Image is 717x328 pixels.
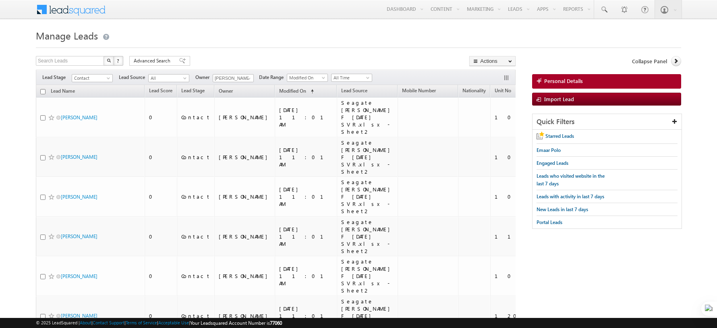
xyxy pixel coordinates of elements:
[243,75,253,83] a: Show All Items
[158,320,189,325] a: Acceptable Use
[279,88,306,94] span: Modified On
[287,74,328,82] a: Modified On
[537,206,588,212] span: New Leads in last 7 days
[341,99,394,135] div: Seagate [PERSON_NAME] F [DATE] SVR.xlsx - Sheet2
[537,219,562,225] span: Portal Leads
[149,154,173,161] div: 0
[219,88,233,94] span: Owner
[341,87,367,93] span: Lead Source
[149,87,172,93] span: Lead Score
[181,154,211,161] div: Contact
[259,74,287,81] span: Date Range
[149,193,173,200] div: 0
[36,29,98,42] span: Manage Leads
[61,154,97,160] a: [PERSON_NAME]
[107,58,111,62] img: Search
[495,154,537,161] div: 1001
[495,193,537,200] div: 1005
[148,74,189,82] a: All
[337,86,371,97] a: Lead Source
[495,87,511,93] span: Unit No
[469,56,516,66] button: Actions
[537,147,561,153] span: Emaar Polo
[537,160,568,166] span: Engaged Leads
[495,272,537,280] div: 105
[61,273,97,279] a: [PERSON_NAME]
[279,265,333,287] div: [DATE] 11:01 AM
[61,194,97,200] a: [PERSON_NAME]
[149,272,173,280] div: 0
[544,77,583,85] span: Personal Details
[61,313,97,319] a: [PERSON_NAME]
[287,74,325,81] span: Modified On
[181,87,205,93] span: Lead Stage
[36,319,282,327] span: © 2025 LeadSquared | | | | |
[181,312,211,320] div: Contact
[80,320,91,325] a: About
[545,133,574,139] span: Starred Leads
[181,114,211,121] div: Contact
[181,193,211,200] div: Contact
[181,233,211,240] div: Contact
[270,320,282,326] span: 77060
[332,74,370,81] span: All Time
[149,114,173,121] div: 0
[219,272,271,280] div: [PERSON_NAME]
[119,74,148,81] span: Lead Source
[398,86,440,97] a: Mobile Number
[145,86,176,97] a: Lead Score
[275,86,318,97] a: Modified On (sorted ascending)
[341,218,394,255] div: Seagate [PERSON_NAME] F [DATE] SVR.xlsx - Sheet2
[279,106,333,128] div: [DATE] 11:01 AM
[219,193,271,200] div: [PERSON_NAME]
[190,320,282,326] span: Your Leadsquared Account Number is
[341,139,394,175] div: Seagate [PERSON_NAME] F [DATE] SVR.xlsx - Sheet2
[537,193,604,199] span: Leads with activity in last 7 days
[219,312,271,320] div: [PERSON_NAME]
[458,86,490,97] a: Nationality
[307,88,314,95] span: (sorted ascending)
[462,87,486,93] span: Nationality
[134,57,173,64] span: Advanced Search
[126,320,157,325] a: Terms of Service
[72,74,113,82] a: Contact
[331,74,372,82] a: All Time
[532,74,681,89] a: Personal Details
[195,74,213,81] span: Owner
[219,154,271,161] div: [PERSON_NAME]
[341,258,394,294] div: Seagate [PERSON_NAME] F [DATE] SVR.xlsx - Sheet2
[93,320,124,325] a: Contact Support
[279,146,333,168] div: [DATE] 11:01 AM
[279,305,333,327] div: [DATE] 11:01 AM
[47,87,79,97] a: Lead Name
[117,57,120,64] span: ?
[40,89,46,94] input: Check all records
[149,233,173,240] div: 0
[632,58,667,65] span: Collapse Panel
[495,233,537,240] div: 1105
[181,272,211,280] div: Contact
[279,226,333,247] div: [DATE] 11:01 AM
[61,114,97,120] a: [PERSON_NAME]
[42,74,72,81] span: Lead Stage
[533,114,682,130] div: Quick Filters
[61,233,97,239] a: [PERSON_NAME]
[491,86,515,97] a: Unit No
[495,114,537,121] div: 102
[219,233,271,240] div: [PERSON_NAME]
[149,312,173,320] div: 0
[402,87,436,93] span: Mobile Number
[537,173,605,187] span: Leads who visited website in the last 7 days
[341,179,394,215] div: Seagate [PERSON_NAME] F [DATE] SVR.xlsx - Sheet2
[213,74,254,82] input: Type to Search
[544,95,574,102] span: Import Lead
[279,186,333,208] div: [DATE] 11:01 AM
[149,75,187,82] span: All
[177,86,209,97] a: Lead Stage
[72,75,110,82] span: Contact
[219,114,271,121] div: [PERSON_NAME]
[114,56,123,66] button: ?
[495,312,537,320] div: 1204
